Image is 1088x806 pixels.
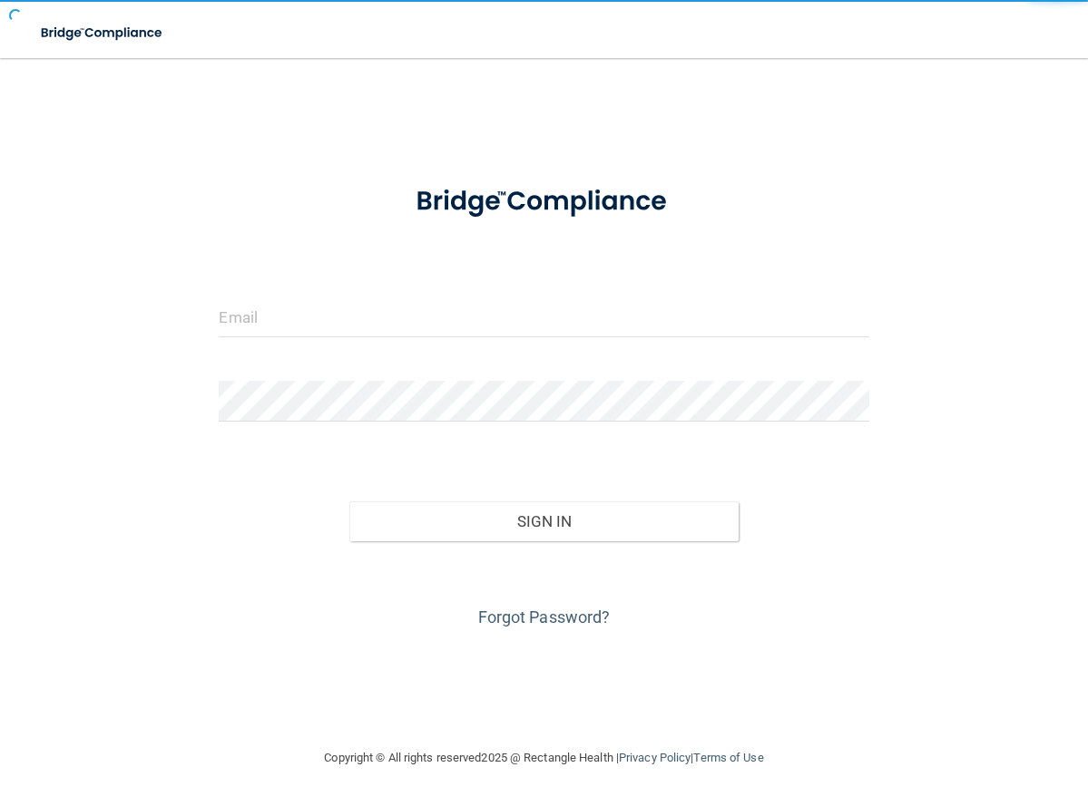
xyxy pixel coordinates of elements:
[388,167,700,237] img: bridge_compliance_login_screen.278c3ca4.svg
[349,501,740,541] button: Sign In
[619,751,691,764] a: Privacy Policy
[693,751,763,764] a: Terms of Use
[219,296,868,337] input: Email
[213,729,876,787] div: Copyright © All rights reserved 2025 @ Rectangle Health | |
[478,607,611,626] a: Forgot Password?
[27,15,178,52] img: bridge_compliance_login_screen.278c3ca4.svg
